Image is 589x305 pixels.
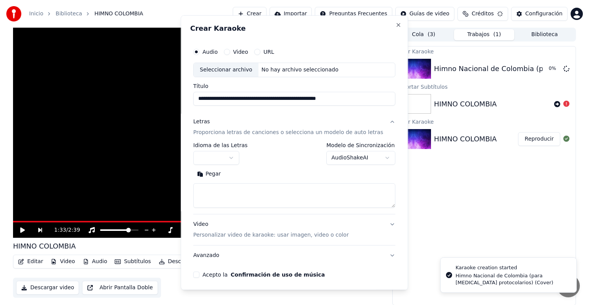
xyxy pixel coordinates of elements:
div: Letras [193,118,210,126]
label: Video [233,49,248,55]
div: No hay archivo seleccionado [258,66,342,74]
h2: Crear Karaoke [190,25,398,32]
button: LetrasProporciona letras de canciones o selecciona un modelo de auto letras [193,112,395,143]
button: Acepto la [231,272,325,277]
button: Avanzado [193,245,395,265]
label: Idioma de las Letras [193,143,248,148]
button: VideoPersonalizar video de karaoke: usar imagen, video o color [193,214,395,245]
p: Proporciona letras de canciones o selecciona un modelo de auto letras [193,129,383,136]
button: Pegar [193,168,225,180]
div: LetrasProporciona letras de canciones o selecciona un modelo de auto letras [193,143,395,214]
div: Seleccionar archivo [194,63,258,77]
label: URL [263,49,274,55]
p: Personalizar video de karaoke: usar imagen, video o color [193,231,349,239]
label: Acepto la [202,272,325,277]
div: Video [193,220,349,239]
label: Título [193,83,395,89]
label: Audio [202,49,218,55]
label: Modelo de Sincronización [327,143,396,148]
